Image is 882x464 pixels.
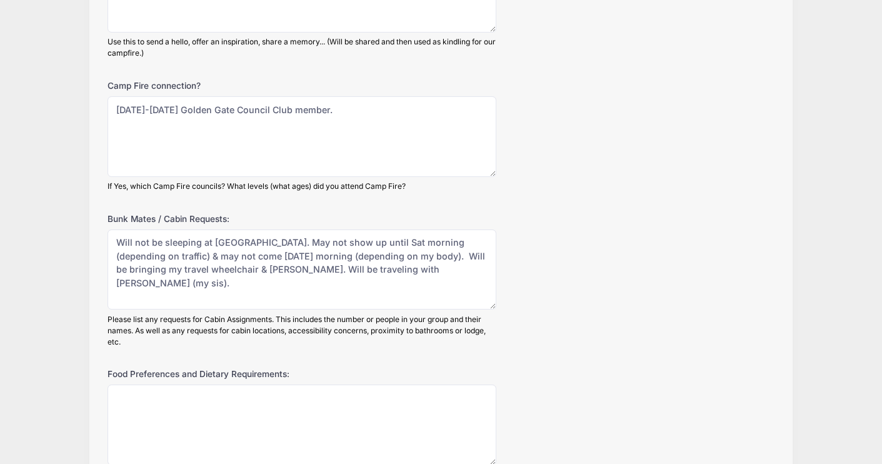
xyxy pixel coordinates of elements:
textarea: [DATE]-[DATE] Golden Gate Council Club member \n1979-1986 Golden Gate Council Staff & Discovery C... [108,96,497,177]
label: Food Preferences and Dietary Requirements: [108,368,330,380]
textarea: Will not be sleeping at [GEOGRAPHIC_DATA]. May not show up until Sat morning (depending on traffi... [108,229,497,310]
div: Please list any requests for Cabin Assignments. This includes the number or people in your group ... [108,314,497,348]
label: Bunk Mates / Cabin Requests: [108,213,330,225]
div: Use this to send a hello, offer an inspiration, share a memory... (Will be shared and then used a... [108,36,497,59]
div: If Yes, which Camp Fire councils? What levels (what ages) did you attend Camp Fire? [108,181,497,192]
label: Camp Fire connection? [108,79,330,92]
